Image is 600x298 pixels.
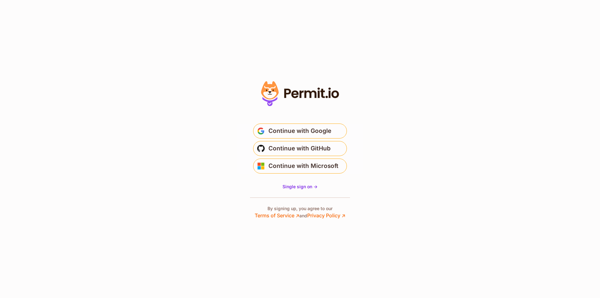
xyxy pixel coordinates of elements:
button: Continue with Microsoft [253,159,347,174]
span: Continue with Google [268,126,331,136]
span: Single sign on -> [282,184,317,189]
a: Single sign on -> [282,184,317,190]
button: Continue with GitHub [253,141,347,156]
span: Continue with Microsoft [268,161,338,171]
a: Terms of Service ↗ [255,212,299,219]
a: Privacy Policy ↗ [307,212,345,219]
button: Continue with Google [253,124,347,139]
span: Continue with GitHub [268,144,331,154]
p: By signing up, you agree to our and [255,205,345,219]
